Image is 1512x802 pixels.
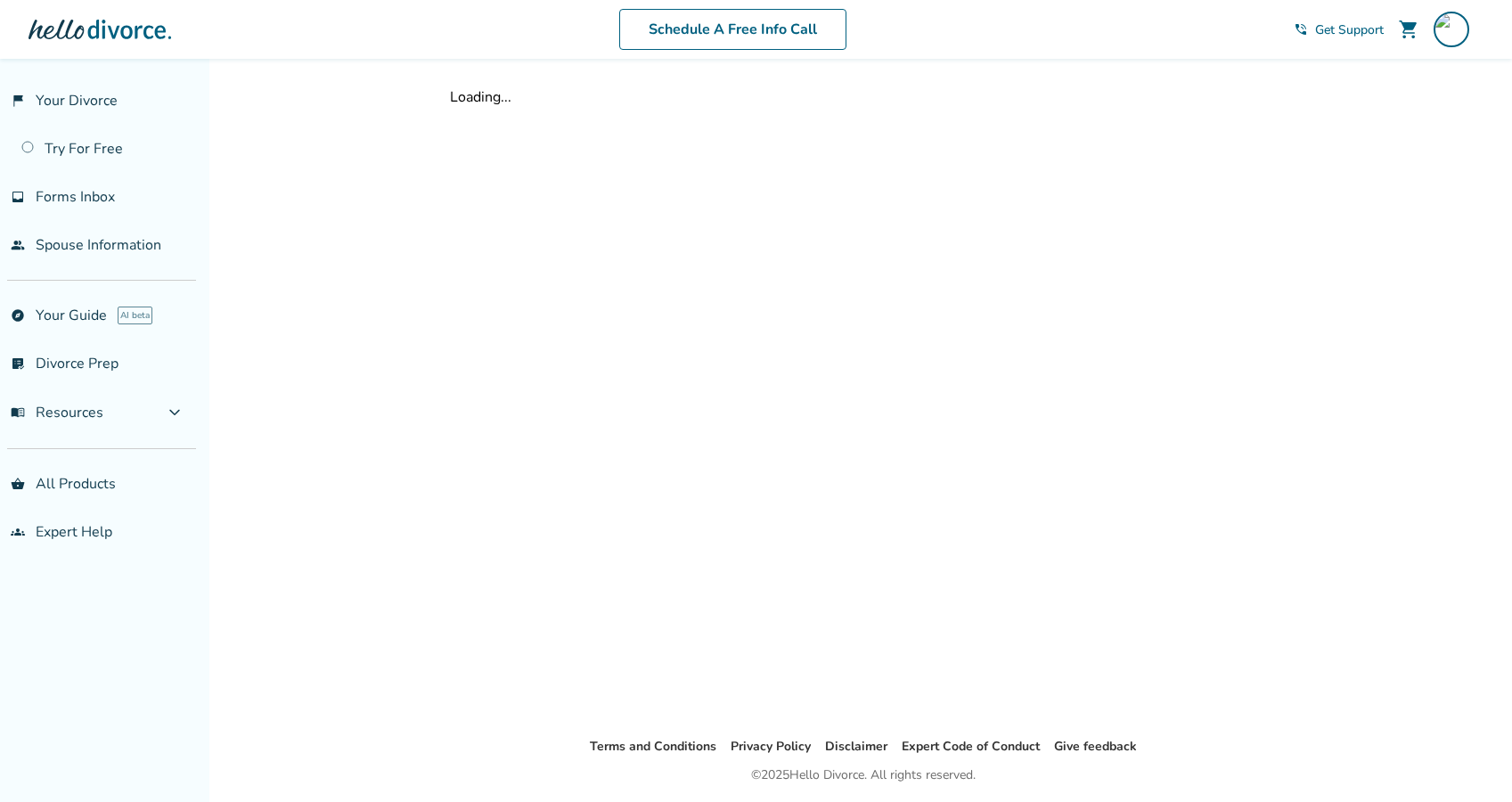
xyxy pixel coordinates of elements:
span: AI beta [118,307,152,324]
span: inbox [11,190,25,204]
span: menu_book [11,405,25,420]
a: Terms and Conditions [590,738,716,755]
span: explore [11,308,25,323]
a: phone_in_talkGet Support [1294,21,1384,38]
a: Expert Code of Conduct [902,738,1040,755]
a: Privacy Policy [731,738,811,755]
span: list_alt_check [11,356,25,371]
li: Give feedback [1054,736,1137,757]
span: Forms Inbox [36,187,115,207]
span: flag_2 [11,94,25,108]
span: shopping_cart [1398,19,1419,40]
span: groups [11,525,25,539]
span: Resources [11,403,103,422]
span: Get Support [1315,21,1384,38]
span: phone_in_talk [1294,22,1308,37]
li: Disclaimer [825,736,887,757]
a: Schedule A Free Info Call [619,9,846,50]
span: people [11,238,25,252]
div: © 2025 Hello Divorce. All rights reserved. [751,765,976,786]
div: Loading... [450,87,1277,107]
img: 33spins@gmail.com [1434,12,1469,47]
span: shopping_basket [11,477,25,491]
span: expand_more [164,402,185,423]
